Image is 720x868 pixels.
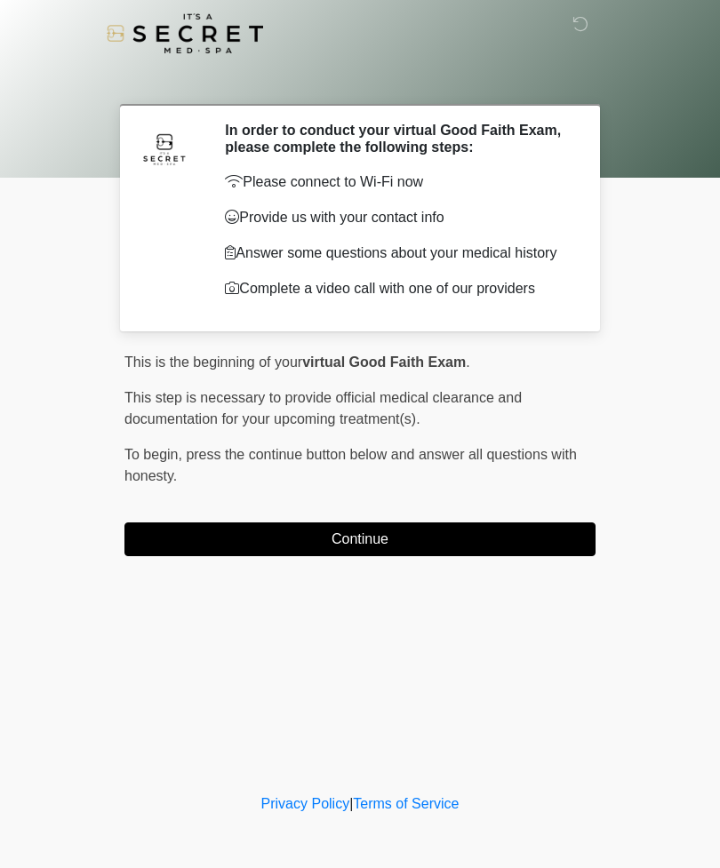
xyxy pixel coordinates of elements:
span: To begin, [124,447,186,462]
button: Continue [124,522,596,556]
p: Please connect to Wi-Fi now [225,171,569,193]
a: Terms of Service [353,796,459,811]
strong: virtual Good Faith Exam [302,354,466,370]
span: press the continue button below and answer all questions with honesty. [124,447,577,483]
img: Agent Avatar [138,122,191,175]
span: This step is necessary to provide official medical clearance and documentation for your upcoming ... [124,390,522,426]
p: Complete a video call with one of our providers [225,278,569,299]
h1: ‎ ‎ [111,64,609,97]
p: Provide us with your contact info [225,207,569,228]
a: Privacy Policy [261,796,350,811]
p: Answer some questions about your medical history [225,243,569,264]
h2: In order to conduct your virtual Good Faith Exam, please complete the following steps: [225,122,569,155]
span: This is the beginning of your [124,354,302,370]
img: It's A Secret Med Spa Logo [107,13,263,53]
a: | [349,796,353,811]
span: . [466,354,469,370]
